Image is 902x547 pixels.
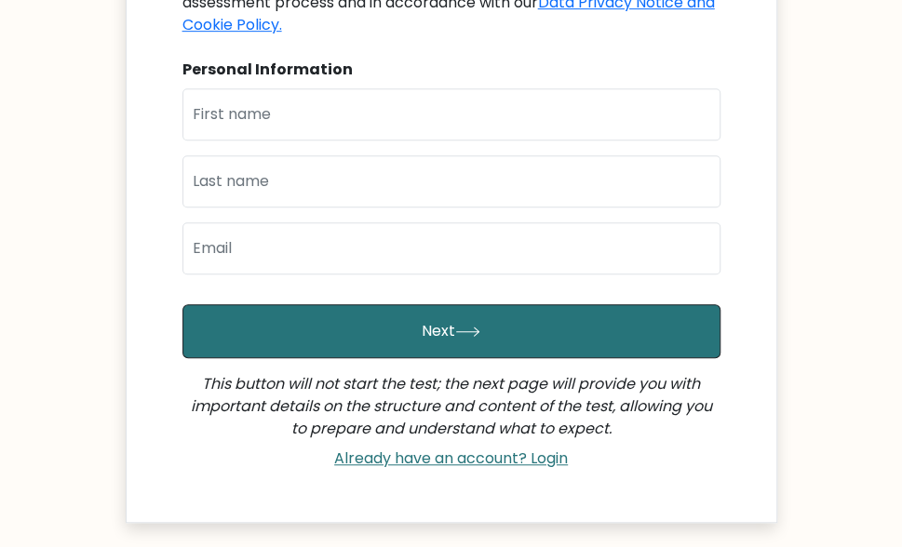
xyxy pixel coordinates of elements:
input: Last name [182,155,720,207]
i: This button will not start the test; the next page will provide you with important details on the... [191,373,712,439]
div: Personal Information [182,59,720,81]
input: Email [182,222,720,274]
a: Already have an account? Login [327,447,575,469]
input: First name [182,88,720,140]
button: Next [182,304,720,358]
